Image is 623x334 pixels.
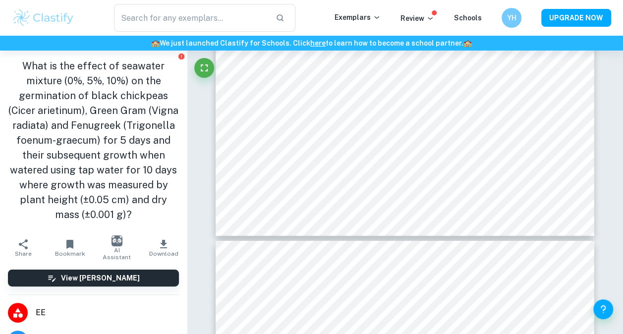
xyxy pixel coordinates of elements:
h6: We just launched Clastify for Schools. Click to learn how to become a school partner. [2,38,621,49]
p: Review [400,13,434,24]
span: EE [36,307,179,319]
span: Download [149,250,178,257]
h1: What is the effect of seawater mixture (0%, 5%, 10%) on the germination of black chickpeas (Cicer... [8,58,179,222]
h6: YH [506,12,517,23]
span: AI Assistant [100,247,134,261]
button: Download [140,234,187,262]
button: View [PERSON_NAME] [8,270,179,286]
input: Search for any exemplars... [114,4,268,32]
button: AI Assistant [94,234,140,262]
span: 🏫 [151,39,160,47]
button: Bookmark [47,234,93,262]
a: Schools [454,14,482,22]
button: YH [502,8,521,28]
span: Bookmark [55,250,85,257]
a: here [310,39,326,47]
p: Exemplars [335,12,381,23]
span: Share [15,250,32,257]
h6: View [PERSON_NAME] [61,273,140,283]
img: Clastify logo [12,8,75,28]
img: AI Assistant [112,235,122,246]
button: Help and Feedback [593,299,613,319]
button: UPGRADE NOW [541,9,611,27]
button: Fullscreen [194,58,214,78]
span: 🏫 [463,39,472,47]
button: Report issue [177,53,185,60]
